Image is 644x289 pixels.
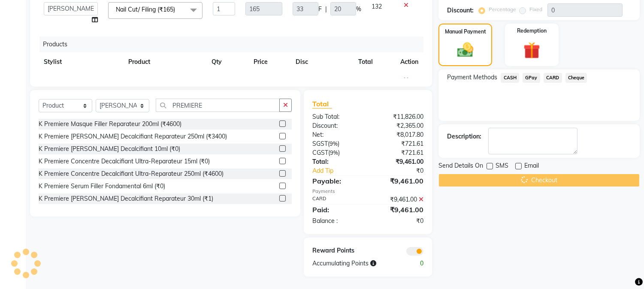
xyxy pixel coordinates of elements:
[206,52,248,72] th: Qty
[39,144,180,154] div: K Premiere [PERSON_NAME] Decalcifiant 10ml (₹0)
[212,77,215,85] span: 1
[378,166,430,175] div: ₹0
[296,77,304,86] span: 0 F
[438,161,483,172] span: Send Details On
[39,52,123,72] th: Stylist
[330,149,338,156] span: 9%
[39,169,224,178] div: K Premiere Concentre Decalcifiant Ultra-Reparateur 250ml (₹4600)
[312,188,423,195] div: Payments
[248,52,290,72] th: Price
[39,36,430,52] div: Products
[39,120,181,129] div: K Premiere Masque Filler Reparateur 200ml (₹4600)
[565,73,587,83] span: Cheque
[395,52,423,72] th: Action
[358,77,362,85] span: 1
[368,112,430,121] div: ₹11,826.00
[368,217,430,226] div: ₹0
[306,148,368,157] div: ( )
[175,6,179,13] a: x
[306,166,378,175] a: Add Tip
[353,52,395,72] th: Total
[306,157,368,166] div: Total:
[306,121,368,130] div: Discount:
[290,52,353,72] th: Disc
[368,205,430,215] div: ₹9,461.00
[306,130,368,139] div: Net:
[306,259,399,268] div: Accumulating Points
[123,52,206,72] th: Product
[306,112,368,121] div: Sub Total:
[39,157,210,166] div: K Premiere Concentre Decalcifiant Ultra-Reparateur 15ml (₹0)
[313,77,323,86] span: 0 %
[447,132,481,141] div: Description:
[368,121,430,130] div: ₹2,365.00
[44,77,92,85] span: [PERSON_NAME]
[306,246,368,256] div: Reward Points
[306,195,368,204] div: CARD
[452,41,478,59] img: _cash.svg
[39,132,227,141] div: K Premiere [PERSON_NAME] Decalcifiant Reparateur 250ml (₹3400)
[312,99,332,108] span: Total
[445,28,486,36] label: Manual Payment
[518,40,545,61] img: _gift.svg
[306,176,368,186] div: Payable:
[368,148,430,157] div: ₹721.61
[318,5,322,14] span: F
[489,6,516,13] label: Percentage
[325,5,327,14] span: |
[308,77,309,86] span: |
[447,73,497,82] span: Payment Methods
[356,5,361,14] span: %
[523,73,540,83] span: GPay
[447,6,474,15] div: Discount:
[372,3,382,10] span: 132
[501,73,519,83] span: CASH
[524,161,539,172] span: Email
[306,205,368,215] div: Paid:
[399,259,430,268] div: 0
[368,195,430,204] div: ₹9,461.00
[368,176,430,186] div: ₹9,461.00
[156,99,280,112] input: Search or Scan
[496,161,508,172] span: SMS
[39,194,213,203] div: K Premiere [PERSON_NAME] Decalcifiant Reparateur 30ml (₹1)
[128,77,200,103] span: K Premiere [PERSON_NAME] Decalcifiant Reparateur 30ml (₹1)
[39,182,165,191] div: K Premiere Serum Filler Fondamental 6ml (₹0)
[254,77,257,85] span: 1
[330,140,338,147] span: 9%
[306,217,368,226] div: Balance :
[312,149,328,157] span: CGST
[116,6,175,13] span: Nail Cut/ Filing (₹165)
[306,139,368,148] div: ( )
[368,130,430,139] div: ₹8,017.80
[312,140,328,148] span: SGST
[517,27,547,35] label: Redemption
[368,157,430,166] div: ₹9,461.00
[368,139,430,148] div: ₹721.61
[544,73,562,83] span: CARD
[529,6,542,13] label: Fixed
